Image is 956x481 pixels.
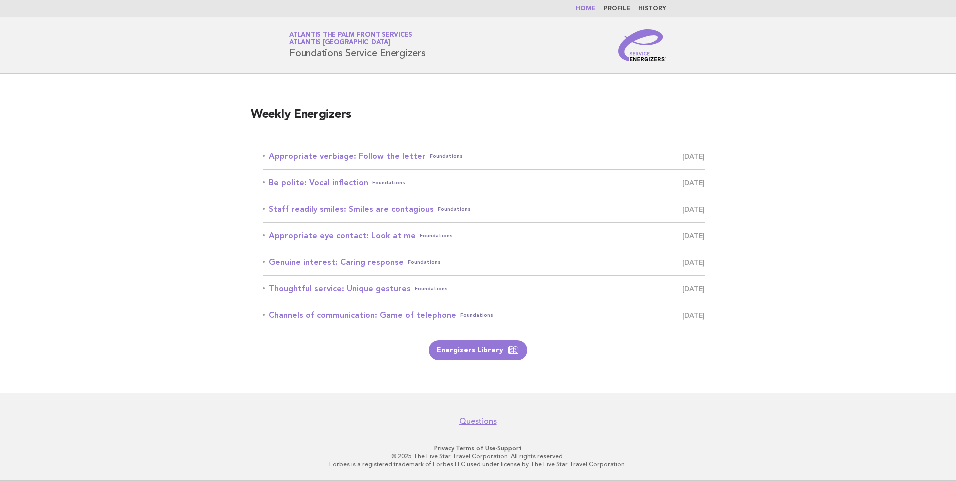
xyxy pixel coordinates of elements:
[576,6,596,12] a: Home
[438,202,471,216] span: Foundations
[289,32,412,46] a: Atlantis The Palm Front ServicesAtlantis [GEOGRAPHIC_DATA]
[263,255,705,269] a: Genuine interest: Caring responseFoundations [DATE]
[372,176,405,190] span: Foundations
[172,444,784,452] p: · ·
[682,176,705,190] span: [DATE]
[263,149,705,163] a: Appropriate verbiage: Follow the letterFoundations [DATE]
[682,308,705,322] span: [DATE]
[434,445,454,452] a: Privacy
[497,445,522,452] a: Support
[460,308,493,322] span: Foundations
[415,282,448,296] span: Foundations
[289,32,426,58] h1: Foundations Service Energizers
[604,6,630,12] a: Profile
[456,445,496,452] a: Terms of Use
[263,282,705,296] a: Thoughtful service: Unique gesturesFoundations [DATE]
[172,452,784,460] p: © 2025 The Five Star Travel Corporation. All rights reserved.
[420,229,453,243] span: Foundations
[263,202,705,216] a: Staff readily smiles: Smiles are contagiousFoundations [DATE]
[429,340,527,360] a: Energizers Library
[430,149,463,163] span: Foundations
[682,282,705,296] span: [DATE]
[251,107,705,131] h2: Weekly Energizers
[682,149,705,163] span: [DATE]
[263,229,705,243] a: Appropriate eye contact: Look at meFoundations [DATE]
[289,40,390,46] span: Atlantis [GEOGRAPHIC_DATA]
[682,202,705,216] span: [DATE]
[638,6,666,12] a: History
[172,460,784,468] p: Forbes is a registered trademark of Forbes LLC used under license by The Five Star Travel Corpora...
[408,255,441,269] span: Foundations
[263,308,705,322] a: Channels of communication: Game of telephoneFoundations [DATE]
[618,29,666,61] img: Service Energizers
[682,255,705,269] span: [DATE]
[682,229,705,243] span: [DATE]
[263,176,705,190] a: Be polite: Vocal inflectionFoundations [DATE]
[459,416,497,426] a: Questions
